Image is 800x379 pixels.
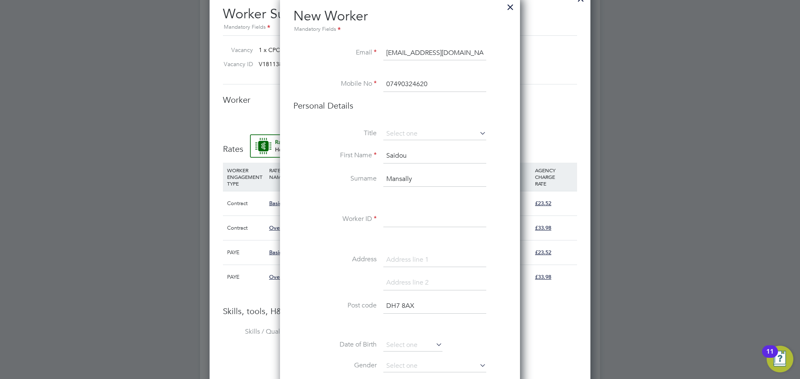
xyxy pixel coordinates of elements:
label: Mobile No [293,79,377,88]
span: 1 x CPCS Forklift 2025 [259,46,318,54]
button: Rate Assistant [250,134,510,158]
h3: Skills, tools, H&S [223,306,577,317]
label: Gender [293,361,377,370]
h3: Worker [223,94,577,105]
span: Overtime [269,224,292,231]
label: Vacancy ID [220,60,253,68]
span: Basic [269,200,282,207]
input: Address line 1 [383,253,486,268]
div: PAYE [225,240,267,265]
input: Select one [383,128,486,140]
span: V181138 [259,60,282,68]
div: Contract [225,191,267,216]
div: PAYE [225,265,267,289]
h3: Personal Details [293,100,507,111]
span: £33.98 [535,224,551,231]
label: Address [293,255,377,264]
div: RATE NAME [267,163,323,184]
span: Overtime [269,273,292,280]
span: Basic [269,249,282,256]
h3: Rates [223,134,577,154]
div: WORKER ENGAGEMENT TYPE [225,163,267,191]
input: Address line 2 [383,275,486,290]
label: Worker [223,114,306,123]
span: £23.52 [535,200,551,207]
label: Worker ID [293,215,377,223]
span: £23.52 [535,249,551,256]
label: Title [293,129,377,138]
div: 11 [766,352,774,362]
div: Contract [225,216,267,240]
h2: New Worker [293,7,507,34]
label: Post code [293,301,377,310]
label: Email [293,48,377,57]
div: AGENCY CHARGE RATE [533,163,575,191]
label: Surname [293,174,377,183]
label: Vacancy [220,46,253,54]
input: Select one [383,360,486,372]
label: Date of Birth [293,340,377,349]
span: £33.98 [535,273,551,280]
label: Tools [223,368,306,377]
label: First Name [293,151,377,160]
button: Open Resource Center, 11 new notifications [767,346,793,372]
div: Mandatory Fields [293,25,507,34]
div: Mandatory Fields [223,23,577,32]
label: Skills / Qualifications [223,327,306,336]
input: Select one [383,339,442,352]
